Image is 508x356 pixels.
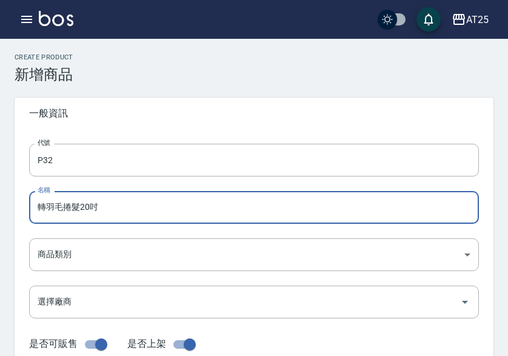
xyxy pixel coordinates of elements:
span: 是否上架 [127,338,166,349]
img: Logo [39,11,73,26]
button: AT25 [447,7,493,32]
label: 代號 [38,138,50,147]
h3: 新增商品 [15,66,493,83]
div: AT25 [466,12,489,27]
button: save [416,7,441,32]
button: Open [455,292,475,312]
span: 是否可販售 [29,338,78,349]
span: 一般資訊 [29,107,479,119]
h2: Create Product [15,53,493,61]
label: 名稱 [38,186,50,195]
